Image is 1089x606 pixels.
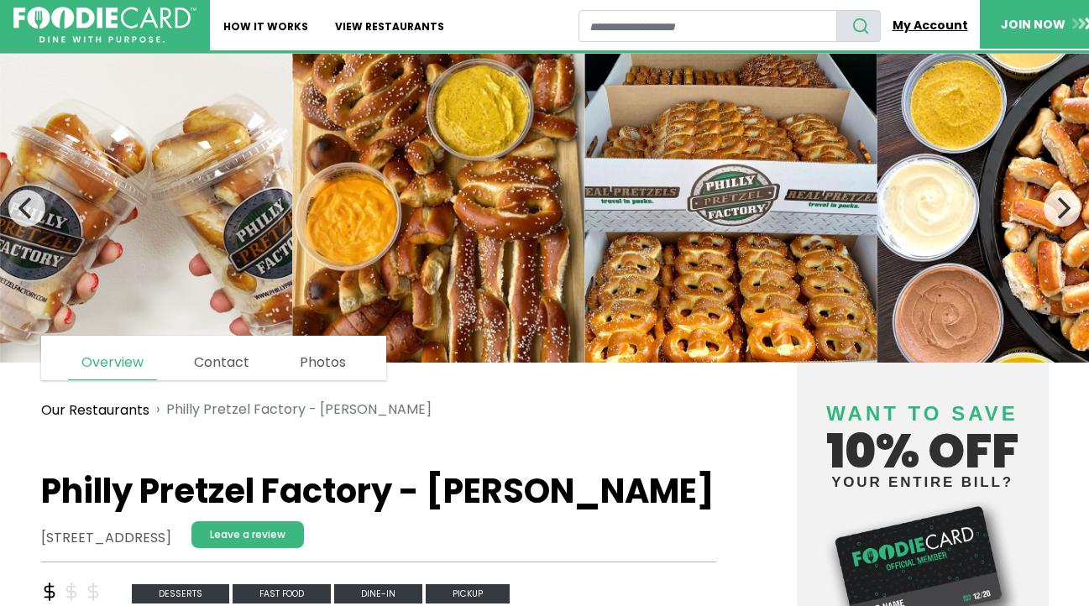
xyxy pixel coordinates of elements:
a: fast food [233,582,334,602]
a: Overview [68,346,157,380]
a: Pickup [426,582,510,602]
li: Philly Pretzel Factory - [PERSON_NAME] [149,400,432,421]
a: Dine-in [334,582,426,602]
button: search [836,10,881,42]
a: Our Restaurants [41,400,149,421]
address: [STREET_ADDRESS] [41,528,171,548]
nav: breadcrumb [41,389,716,431]
span: fast food [233,584,331,603]
img: FoodieCard; Eat, Drink, Save, Donate [13,7,196,44]
button: Previous [8,190,45,227]
small: your entire bill? [810,475,1035,489]
span: desserts [132,584,229,603]
h4: 10% off [810,381,1035,489]
span: Want to save [826,402,1018,425]
h1: Philly Pretzel Factory - [PERSON_NAME] [41,471,716,511]
nav: page links [41,336,386,380]
span: Dine-in [334,584,422,603]
button: Next [1044,190,1081,227]
a: My Account [881,10,980,41]
span: Pickup [426,584,510,603]
input: restaurant search [579,10,836,42]
a: desserts [132,582,233,602]
a: Contact [181,346,263,379]
a: Photos [286,346,359,379]
a: Leave a review [191,521,304,548]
